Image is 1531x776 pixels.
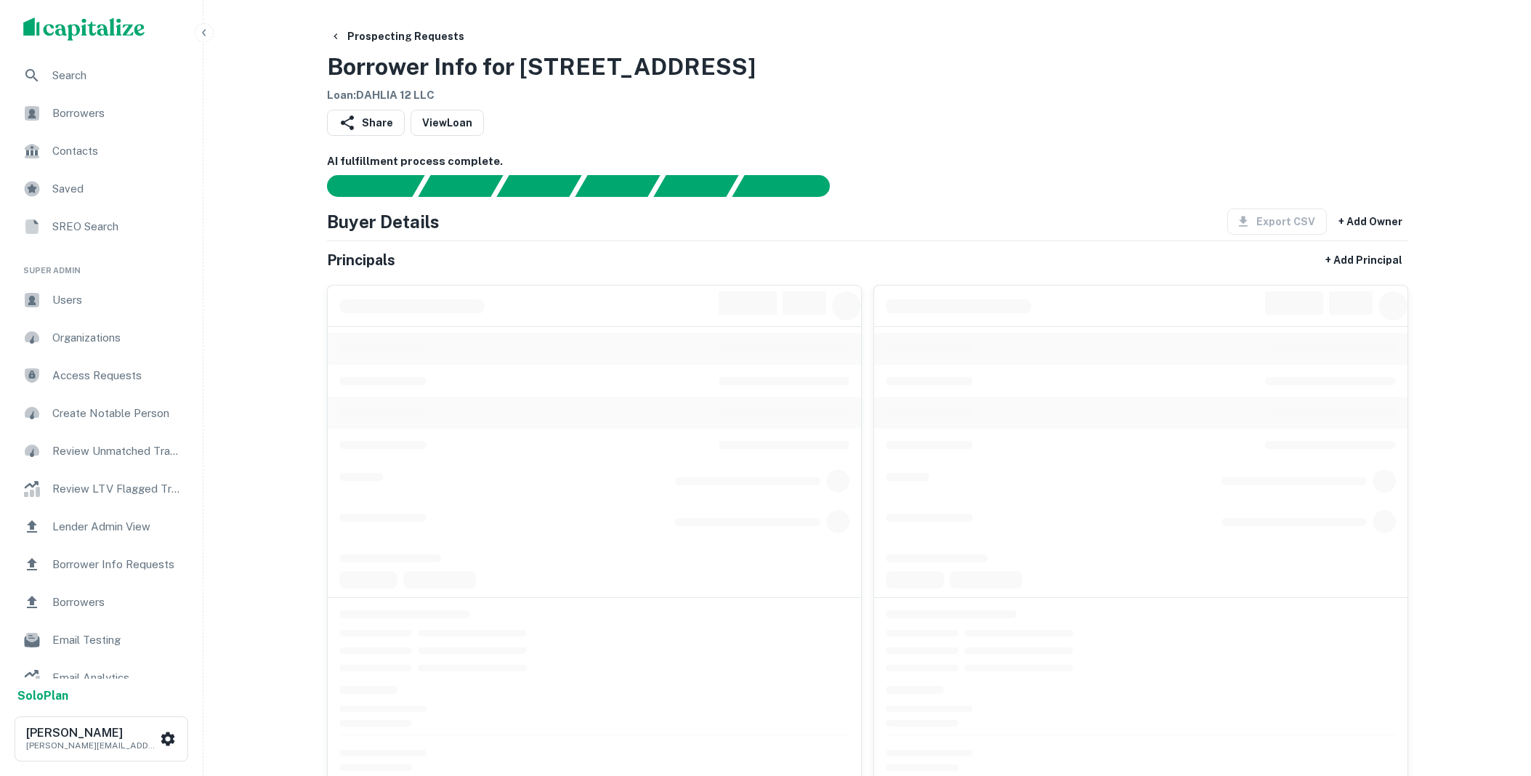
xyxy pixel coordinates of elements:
div: AI fulfillment process complete. [732,175,847,197]
span: SREO Search [52,218,182,235]
a: ViewLoan [411,110,484,136]
div: Principals found, AI now looking for contact information... [575,175,660,197]
h4: Buyer Details [327,209,440,235]
div: Principals found, still searching for contact information. This may take time... [653,175,738,197]
a: Users [12,283,191,318]
a: Contacts [12,134,191,169]
a: Saved [12,171,191,206]
span: Borrower Info Requests [52,556,182,573]
a: Search [12,58,191,93]
h6: AI fulfillment process complete. [327,153,1408,170]
h6: Loan : DAHLIA 12 LLC [327,87,756,104]
a: Borrowers [12,96,191,131]
a: Borrower Info Requests [12,547,191,582]
div: Documents found, AI parsing details... [496,175,581,197]
h6: [PERSON_NAME] [26,727,157,739]
a: Review LTV Flagged Transactions [12,472,191,506]
span: Search [52,67,182,84]
button: Prospecting Requests [324,23,470,49]
button: Share [327,110,405,136]
a: Lender Admin View [12,509,191,544]
span: Lender Admin View [52,518,182,535]
strong: Solo Plan [17,689,68,703]
button: [PERSON_NAME][PERSON_NAME][EMAIL_ADDRESS][DOMAIN_NAME] [15,716,188,761]
div: Your request is received and processing... [418,175,503,197]
span: Email Testing [52,631,182,649]
span: Review Unmatched Transactions [52,442,182,460]
span: Contacts [52,142,182,160]
iframe: Chat Widget [1458,660,1531,729]
img: capitalize-logo.png [23,17,145,41]
a: Access Requests [12,358,191,393]
a: Borrowers [12,585,191,620]
span: Borrowers [52,105,182,122]
span: Saved [52,180,182,198]
a: Email Testing [12,623,191,658]
li: Super Admin [12,247,191,283]
a: SoloPlan [17,687,68,705]
button: + Add Owner [1333,209,1408,235]
button: + Add Principal [1320,247,1408,273]
p: [PERSON_NAME][EMAIL_ADDRESS][DOMAIN_NAME] [26,739,157,752]
span: Organizations [52,329,182,347]
div: Sending borrower request to AI... [310,175,419,197]
a: Organizations [12,320,191,355]
h5: Principals [327,249,395,271]
span: Review LTV Flagged Transactions [52,480,182,498]
a: Create Notable Person [12,396,191,431]
h3: Borrower Info for [STREET_ADDRESS] [327,49,756,84]
span: Users [52,291,182,309]
a: SREO Search [12,209,191,244]
a: Email Analytics [12,660,191,695]
a: Review Unmatched Transactions [12,434,191,469]
span: Create Notable Person [52,405,182,422]
span: Borrowers [52,594,182,611]
span: Email Analytics [52,669,182,687]
span: Access Requests [52,367,182,384]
